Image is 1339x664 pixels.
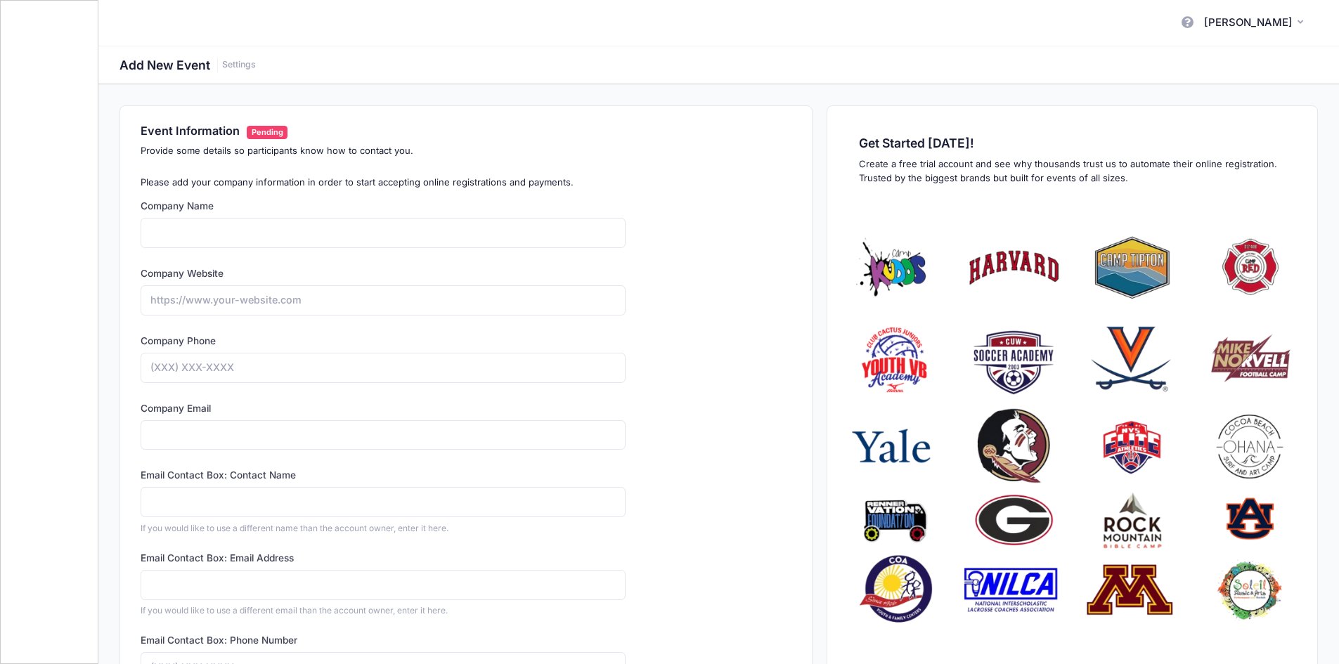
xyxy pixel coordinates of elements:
[141,266,224,280] label: Company Website
[141,551,294,565] label: Email Contact Box: Email Address
[1195,7,1318,39] button: [PERSON_NAME]
[848,205,1297,654] img: social-proof.png
[141,468,296,482] label: Email Contact Box: Contact Name
[141,144,791,158] p: Provide some details so participants know how to contact you.
[1204,15,1293,30] span: [PERSON_NAME]
[141,334,216,348] label: Company Phone
[247,126,287,139] span: Pending
[141,401,211,415] label: Company Email
[141,604,626,617] div: If you would like to use a different email than the account owner, enter it here.
[859,136,1285,150] span: Get Started [DATE]!
[141,633,297,647] label: Email Contact Box: Phone Number
[141,176,791,190] p: Please add your company information in order to start accepting online registrations and payments.
[859,157,1285,185] p: Create a free trial account and see why thousands trust us to automate their online registration....
[141,353,626,383] input: (XXX) XXX-XXXX
[141,522,626,535] div: If you would like to use a different name than the account owner, enter it here.
[119,58,256,72] h1: Add New Event
[141,124,791,139] h4: Event Information
[141,199,214,213] label: Company Name
[222,60,256,70] a: Settings
[141,285,626,315] input: https://www.your-website.com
